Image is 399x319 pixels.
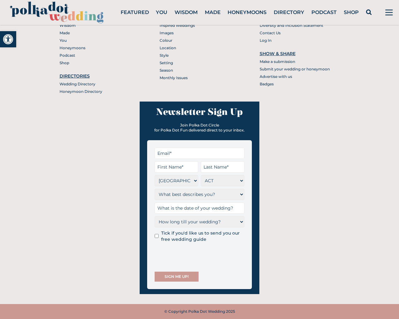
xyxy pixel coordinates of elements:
[260,31,281,35] a: Contact Us
[147,107,252,118] h3: Newsletter Sign Up
[155,272,199,282] input: SIGN ME UP!
[160,31,174,35] a: Images
[60,38,67,43] a: You
[121,9,149,15] a: Featured
[147,123,252,128] div: Join Polka Dot Circle
[60,73,130,79] h3: Directories
[60,31,70,35] a: Made
[260,82,274,86] a: Badges
[160,53,169,58] a: Style
[155,148,244,159] input: Email*
[60,45,85,50] a: Honeymoons
[344,9,359,15] a: Shop
[260,67,330,71] a: Submit your wedding or honeymoon
[160,45,176,50] a: Location
[10,2,103,24] img: PolkaDotWedding.svg
[311,9,337,15] a: Podcast
[147,128,252,133] div: for Polka Dot Fun delivered direct to your inbox.
[60,53,75,58] a: Podcast
[156,9,167,15] a: You
[155,161,198,173] input: First Name*
[260,38,272,43] a: Log In
[60,60,69,65] a: Shop
[260,59,295,64] a: Make a submission
[160,75,188,80] a: Monthly Issues
[260,50,330,57] h3: Show & Share
[60,82,95,86] a: Wedding Directory
[60,23,76,28] a: Wisdom
[160,38,172,43] a: Colour
[228,9,267,15] a: Honeymoons
[201,161,244,173] input: Last Name*
[161,230,244,242] label: Tick if you'd like us to send you our free wedding guide
[175,9,198,15] a: Wisdom
[160,68,173,73] a: Season
[155,242,249,267] iframe: reCAPTCHA
[60,89,102,94] a: Honeymoon Directory
[205,9,221,15] a: Made
[260,74,292,79] a: Advertise with us
[155,202,244,214] input: What is the date of your wedding?
[160,23,195,28] a: Inspired Weddings
[160,60,173,65] a: Setting
[274,9,304,15] a: Directory
[260,23,323,28] a: Diversity and Inclusion Statement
